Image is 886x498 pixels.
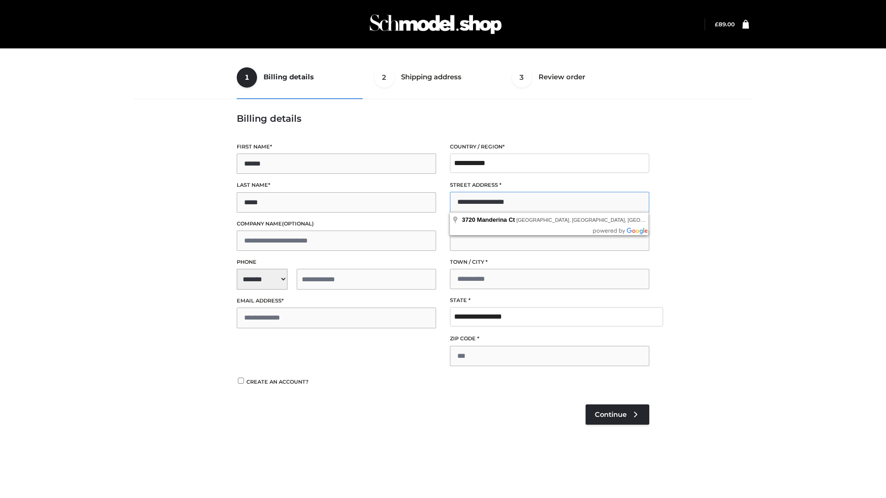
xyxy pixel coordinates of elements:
label: Street address [450,181,649,190]
label: Last name [237,181,436,190]
img: Schmodel Admin 964 [366,6,505,42]
label: State [450,296,649,305]
label: Country / Region [450,142,649,151]
span: £ [715,21,718,28]
span: Create an account? [246,379,309,385]
span: (optional) [282,220,314,227]
a: £89.00 [715,21,735,28]
label: ZIP Code [450,334,649,343]
input: Create an account? [237,378,245,384]
span: 3720 [462,216,475,223]
label: Email address [237,296,436,305]
span: [GEOGRAPHIC_DATA], [GEOGRAPHIC_DATA], [GEOGRAPHIC_DATA] [516,217,681,223]
span: Manderina Ct [477,216,515,223]
label: Phone [237,258,436,267]
h3: Billing details [237,113,649,124]
label: Town / City [450,258,649,267]
span: Continue [595,410,627,419]
bdi: 89.00 [715,21,735,28]
label: First name [237,142,436,151]
a: Continue [586,404,649,425]
label: Company name [237,219,436,228]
